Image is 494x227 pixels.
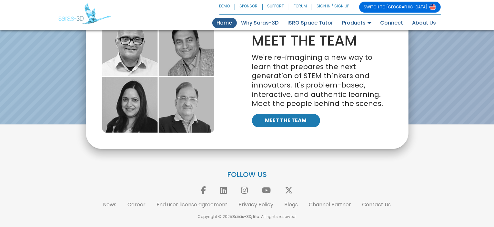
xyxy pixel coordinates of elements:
a: Home [212,18,237,28]
img: meet the team [102,20,214,133]
a: SUPPORT [263,2,289,13]
a: Career [128,201,146,208]
span: We're re-imagining a new way to learn that prepares the next generation of STEM thinkers and inno... [252,52,383,108]
a: Why Saras-3D [237,18,283,28]
a: Products [338,18,376,28]
a: SWITCH TO [GEOGRAPHIC_DATA] [359,2,441,13]
a: Blogs [285,201,298,208]
a: Connect [376,18,408,28]
a: FORUM [289,2,312,13]
a: News [103,201,117,208]
p: Copyright © 2025 . All rights reserved. [58,214,436,220]
a: End user license agreement [157,201,228,208]
b: Saras-3D, Inc [232,214,259,219]
a: About Us [408,18,441,28]
a: Contact Us [362,201,391,208]
a: ISRO Space Tutor [283,18,338,28]
a: MEET THE TEAM [252,114,320,127]
a: Privacy Policy [239,201,274,208]
a: SIGN IN / SIGN UP [312,2,354,13]
img: Saras 3D [58,3,111,24]
p: FOLLOW US [58,170,436,180]
a: DEMO [219,2,235,13]
p: MEET THE TEAM [252,34,357,48]
a: SPONSOR [235,2,263,13]
a: Channel Partner [309,201,351,208]
img: Switch to USA [429,4,436,10]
